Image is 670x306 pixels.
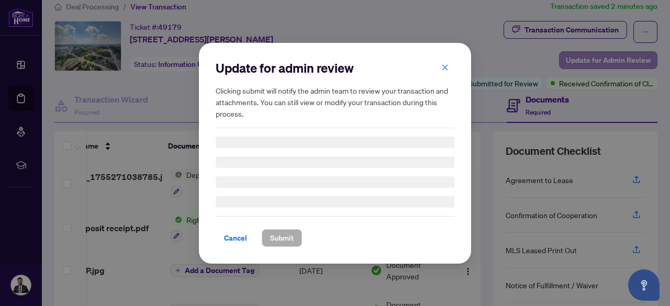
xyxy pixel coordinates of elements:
button: Cancel [216,229,255,247]
h5: Clicking submit will notify the admin team to review your transaction and attachments. You can st... [216,85,454,119]
span: Cancel [224,230,247,246]
span: close [441,63,449,71]
h2: Update for admin review [216,60,454,76]
button: Open asap [628,269,660,301]
button: Submit [262,229,302,247]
